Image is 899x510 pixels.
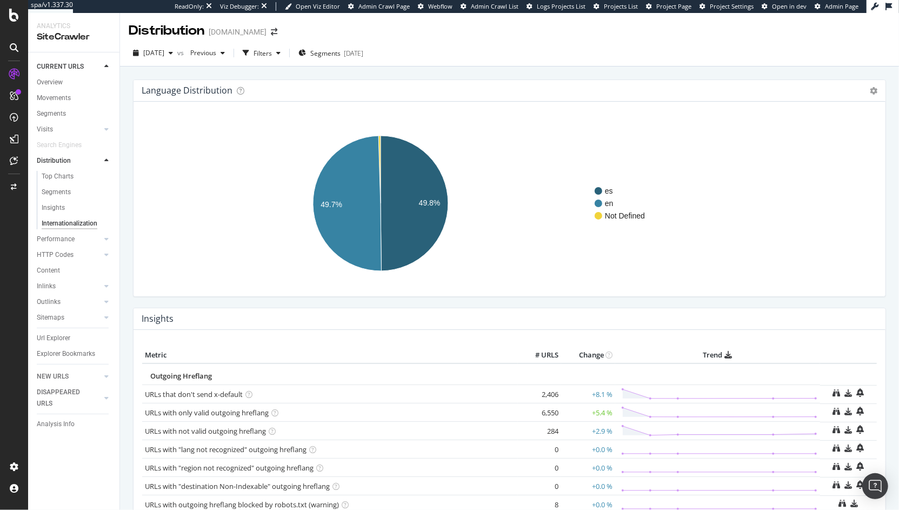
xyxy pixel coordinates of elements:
a: Admin Crawl Page [348,2,410,11]
button: Filters [238,44,285,62]
h4: Insights [142,312,174,326]
td: +0.0 % [561,459,615,477]
a: URLs with not valid outgoing hreflang [145,426,266,436]
a: Distribution [37,155,101,167]
div: DISAPPEARED URLS [37,387,91,409]
div: Visits [37,124,53,135]
div: arrow-right-arrow-left [271,28,277,36]
div: SiteCrawler [37,31,111,43]
div: bell-plus [857,425,864,434]
span: Admin Crawl List [471,2,518,10]
td: 0 [518,477,561,495]
a: URLs with "destination Non-Indexable" outgoing hreflang [145,481,330,491]
div: Segments [42,187,71,198]
a: Sitemaps [37,312,101,323]
svg: A chart. [142,119,868,288]
button: Segments[DATE] [294,44,368,62]
td: +2.9 % [561,422,615,440]
div: ReadOnly: [175,2,204,11]
a: NEW URLS [37,371,101,382]
a: Segments [37,108,112,120]
span: Outgoing Hreflang [150,371,212,381]
span: Webflow [428,2,452,10]
td: +8.1 % [561,385,615,403]
span: Admin Crawl Page [358,2,410,10]
text: 49.7% [321,200,342,209]
span: 2025 Sep. 7th [143,48,164,57]
a: Search Engines [37,140,92,151]
text: es [605,187,613,195]
div: Analysis Info [37,419,75,430]
div: bell-plus [857,462,864,471]
td: 0 [518,459,561,477]
div: Viz Debugger: [220,2,259,11]
a: Visits [37,124,101,135]
td: 284 [518,422,561,440]
div: Content [37,265,60,276]
div: Movements [37,92,71,104]
a: CURRENT URLS [37,61,101,72]
a: Performance [37,234,101,245]
a: URLs with only valid outgoing hreflang [145,408,269,418]
a: DISAPPEARED URLS [37,387,101,409]
div: Internationalization [42,218,97,229]
div: Inlinks [37,281,56,292]
span: Project Page [656,2,691,10]
div: Distribution [37,155,71,167]
div: bell-plus [857,443,864,452]
button: [DATE] [129,44,177,62]
a: Open Viz Editor [285,2,340,11]
div: NEW URLS [37,371,69,382]
a: URLs with "region not recognized" outgoing hreflang [145,463,314,473]
div: Distribution [129,22,204,40]
div: Analytics [37,22,111,31]
a: Inlinks [37,281,101,292]
a: URLs with "lang not recognized" outgoing hreflang [145,445,307,454]
span: Logs Projects List [537,2,585,10]
span: Projects List [604,2,638,10]
span: Segments [310,49,341,58]
span: vs [177,48,186,57]
div: Segments [37,108,66,120]
div: CURRENT URLS [37,61,84,72]
div: bell-plus [857,407,864,415]
a: Url Explorer [37,333,112,344]
th: # URLS [518,347,561,363]
button: Previous [186,44,229,62]
a: Internationalization [42,218,112,229]
a: Open in dev [762,2,807,11]
td: +0.0 % [561,440,615,459]
div: [DOMAIN_NAME] [209,27,267,37]
span: Open Viz Editor [296,2,340,10]
th: Trend [615,347,820,363]
a: Insights [42,202,112,214]
h4: Language Distribution [142,83,232,98]
div: Search Engines [37,140,82,151]
td: +0.0 % [561,477,615,495]
span: Previous [186,48,216,57]
span: Admin Page [825,2,858,10]
div: Performance [37,234,75,245]
a: Movements [37,92,112,104]
a: Admin Page [815,2,858,11]
div: Outlinks [37,296,61,308]
span: Open in dev [772,2,807,10]
a: Overview [37,77,112,88]
div: Open Intercom Messenger [862,473,888,499]
th: Change [561,347,615,363]
a: Projects List [594,2,638,11]
a: Project Page [646,2,691,11]
span: Project Settings [710,2,754,10]
text: 49.8% [419,199,441,208]
div: HTTP Codes [37,249,74,261]
text: en [605,199,614,208]
div: Sitemaps [37,312,64,323]
th: Metric [142,347,518,363]
td: 6,550 [518,403,561,422]
a: Project Settings [700,2,754,11]
a: HTTP Codes [37,249,101,261]
div: Explorer Bookmarks [37,348,95,360]
a: Explorer Bookmarks [37,348,112,360]
a: Logs Projects List [527,2,585,11]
